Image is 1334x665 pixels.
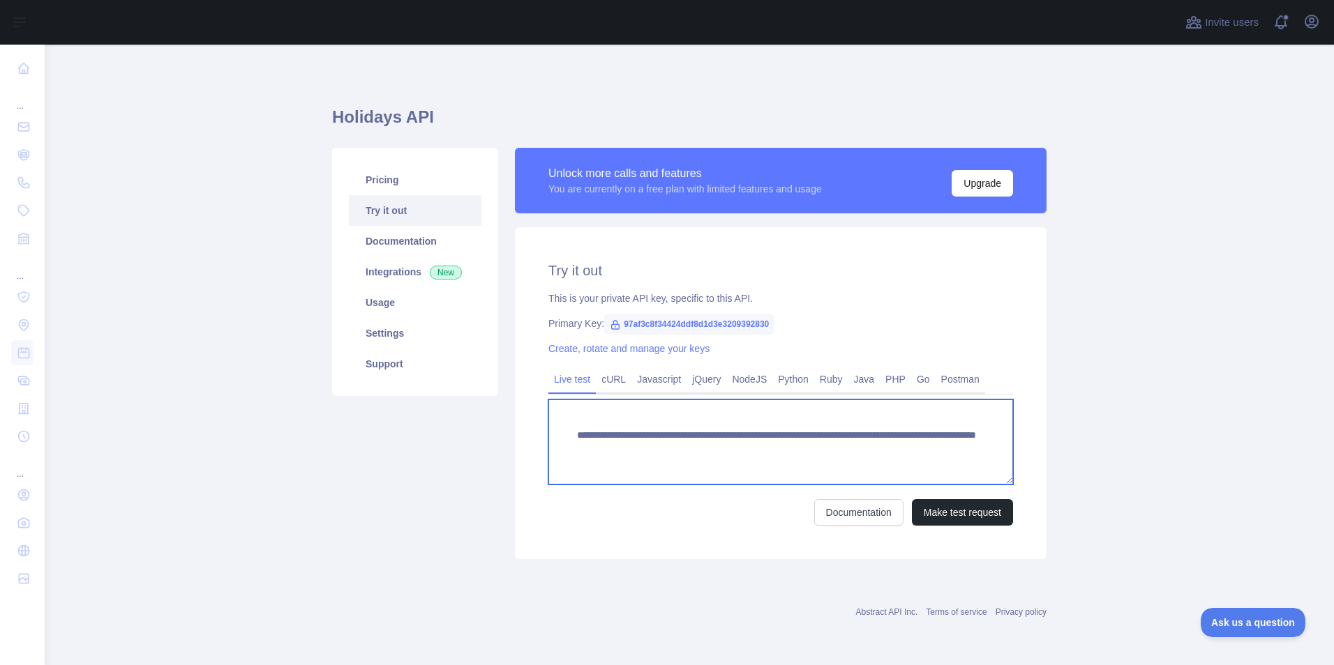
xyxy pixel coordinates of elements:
a: cURL [596,368,631,390]
div: You are currently on a free plan with limited features and usage [548,182,822,196]
button: Make test request [912,499,1013,526]
div: ... [11,452,33,480]
a: Settings [349,318,481,349]
a: Ruby [814,368,848,390]
a: Pricing [349,165,481,195]
a: Postman [936,368,985,390]
h1: Holidays API [332,106,1047,139]
a: Abstract API Inc. [856,607,918,617]
a: Java [848,368,880,390]
a: Terms of service [926,607,987,617]
a: Integrations New [349,257,481,287]
a: Documentation [349,226,481,257]
a: Support [349,349,481,379]
a: jQuery [687,368,726,390]
a: Live test [548,368,596,390]
h2: Try it out [548,261,1013,280]
a: Python [772,368,814,390]
a: Create, rotate and manage your keys [548,343,710,354]
div: ... [11,254,33,282]
div: This is your private API key, specific to this API. [548,291,1013,305]
a: Documentation [814,499,904,526]
a: Privacy policy [996,607,1047,617]
span: New [430,266,462,280]
button: Invite users [1183,11,1261,33]
iframe: Toggle Customer Support [1201,608,1306,637]
a: Usage [349,287,481,318]
div: ... [11,84,33,112]
a: Go [911,368,936,390]
a: PHP [880,368,911,390]
a: Javascript [631,368,687,390]
span: 97af3c8f34424ddf8d1d3e3209392830 [604,314,774,335]
a: NodeJS [726,368,772,390]
a: Try it out [349,195,481,226]
button: Upgrade [952,170,1013,197]
span: Invite users [1205,15,1259,31]
div: Unlock more calls and features [548,165,822,182]
div: Primary Key: [548,316,1013,330]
